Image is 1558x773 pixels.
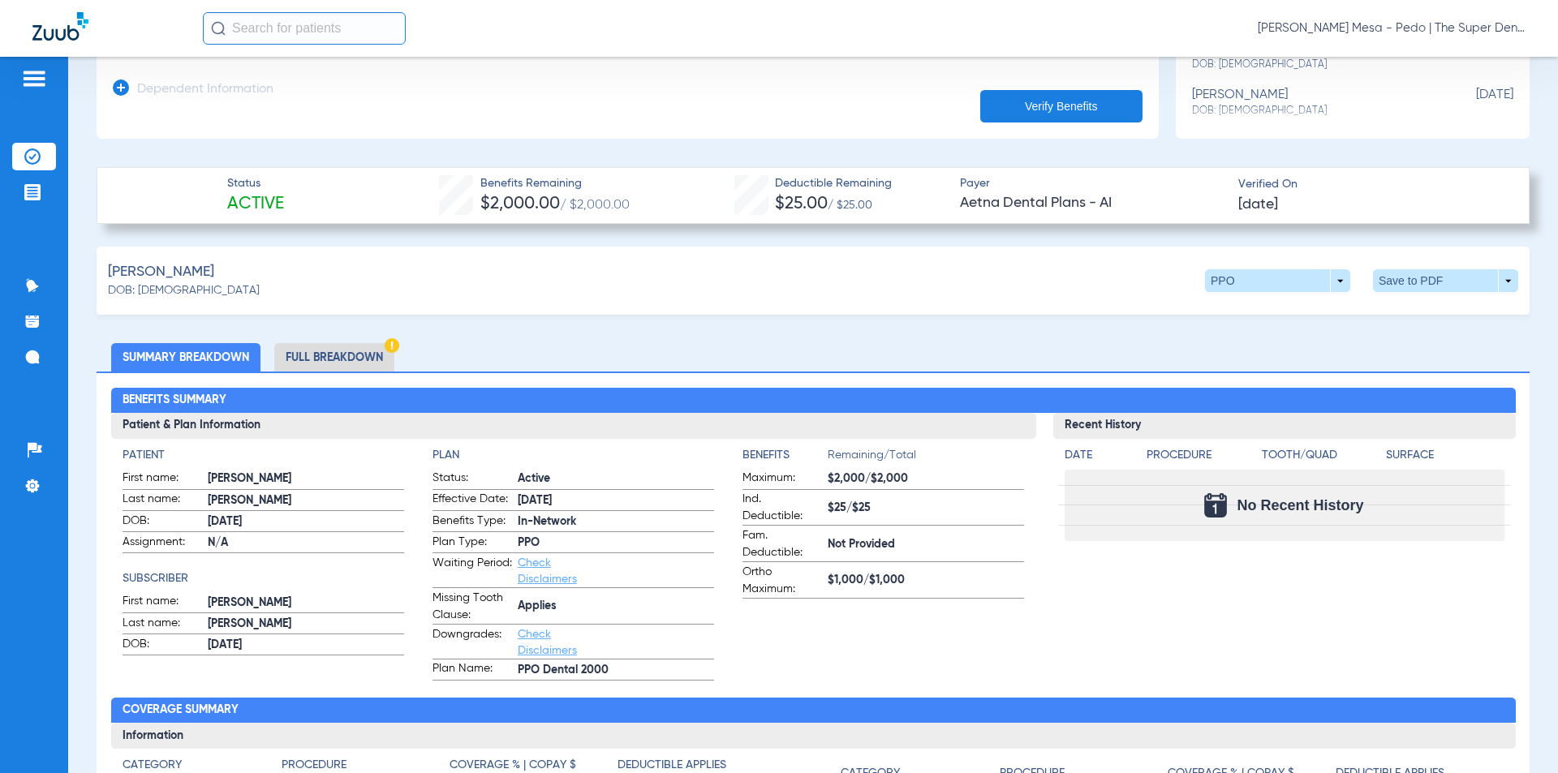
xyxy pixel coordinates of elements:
span: Benefits Remaining [480,175,630,192]
span: Not Provided [828,536,1024,553]
span: [PERSON_NAME] Mesa - Pedo | The Super Dentists [1258,20,1526,37]
h4: Date [1065,447,1133,464]
span: DOB: [DEMOGRAPHIC_DATA] [108,282,260,299]
h3: Patient & Plan Information [111,413,1036,439]
app-breakdown-title: Benefits [742,447,828,470]
h4: Subscriber [123,570,404,587]
span: $2,000/$2,000 [828,470,1024,487]
span: Active [518,470,714,487]
span: Fam. Deductible: [742,527,822,561]
span: Applies [518,598,714,615]
button: Save to PDF [1373,269,1518,292]
app-breakdown-title: Procedure [1147,447,1257,470]
h4: Tooth/Quad [1262,447,1380,464]
span: Plan Name: [433,660,512,680]
span: [PERSON_NAME] [208,616,404,633]
span: $2,000.00 [480,195,560,213]
span: Remaining/Total [828,447,1024,470]
button: PPO [1205,269,1350,292]
span: Aetna Dental Plans - AI [960,193,1224,213]
li: Summary Breakdown [111,343,260,371]
span: Status: [433,470,512,489]
div: [PERSON_NAME] [1192,88,1432,118]
a: Check Disclaimers [518,629,577,656]
h3: Information [111,723,1516,749]
span: Ind. Deductible: [742,491,822,525]
span: In-Network [518,513,714,530]
span: N/A [208,535,404,552]
li: Full Breakdown [274,343,394,371]
app-breakdown-title: Date [1065,447,1133,470]
h4: Plan [433,447,714,464]
span: PPO [518,535,714,552]
span: Last name: [123,615,202,634]
span: Last name: [123,491,202,510]
span: No Recent History [1237,497,1363,513]
app-breakdown-title: Tooth/Quad [1262,447,1380,470]
h3: Recent History [1053,413,1516,439]
span: Assignment: [123,534,202,553]
a: Check Disclaimers [518,557,577,585]
h4: Patient [123,447,404,464]
span: [PERSON_NAME] [208,492,404,509]
span: Effective Date: [433,491,512,510]
span: DOB: [123,636,202,655]
span: Active [227,193,284,216]
span: Verified On [1238,176,1503,193]
span: [PERSON_NAME] [208,470,404,487]
app-breakdown-title: Surface [1386,447,1504,470]
span: Downgrades: [433,626,512,659]
span: / $2,000.00 [560,199,630,212]
span: $25/$25 [828,500,1024,517]
span: Missing Tooth Clause: [433,590,512,624]
span: Payer [960,175,1224,192]
h3: Dependent Information [137,82,273,98]
span: Benefits Type: [433,513,512,532]
span: [DATE] [208,513,404,530]
img: Calendar [1204,493,1227,517]
span: Status [227,175,284,192]
span: Deductible Remaining [775,175,892,192]
span: $1,000/$1,000 [828,572,1024,589]
span: Maximum: [742,470,822,489]
span: DOB: [123,513,202,532]
span: [DATE] [1238,195,1278,215]
span: Waiting Period: [433,555,512,587]
span: Plan Type: [433,534,512,553]
span: [DATE] [1432,88,1513,118]
img: hamburger-icon [21,69,47,88]
h4: Surface [1386,447,1504,464]
span: PPO Dental 2000 [518,662,714,679]
h2: Coverage Summary [111,698,1516,724]
h2: Benefits Summary [111,388,1516,414]
span: [DATE] [518,492,714,509]
span: [PERSON_NAME] [208,595,404,612]
iframe: Chat Widget [1477,695,1558,773]
span: DOB: [DEMOGRAPHIC_DATA] [1192,104,1432,118]
h4: Procedure [1147,447,1257,464]
img: Hazard [385,338,399,353]
span: / $25.00 [828,200,872,211]
span: DOB: [DEMOGRAPHIC_DATA] [1192,58,1432,72]
span: [DATE] [208,637,404,654]
span: $25.00 [775,195,828,213]
img: Zuub Logo [32,12,88,41]
span: First name: [123,470,202,489]
button: Verify Benefits [980,90,1143,122]
input: Search for patients [203,12,406,45]
span: [PERSON_NAME] [108,262,214,282]
img: Search Icon [211,21,226,36]
h4: Benefits [742,447,828,464]
span: First name: [123,593,202,612]
span: Ortho Maximum: [742,564,822,598]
